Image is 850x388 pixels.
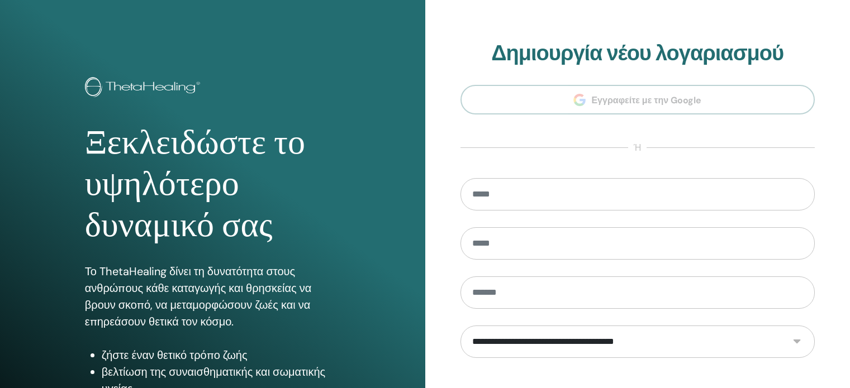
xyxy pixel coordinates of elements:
span: ή [628,141,647,155]
h1: Ξεκλειδώστε το υψηλότερο δυναμικό σας [85,122,340,246]
p: Το ThetaHealing δίνει τη δυνατότητα στους ανθρώπους κάθε καταγωγής και θρησκείας να βρουν σκοπό, ... [85,263,340,330]
h2: Δημιουργία νέου λογαριασμού [460,41,815,66]
li: ζήστε έναν θετικό τρόπο ζωής [102,347,340,363]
